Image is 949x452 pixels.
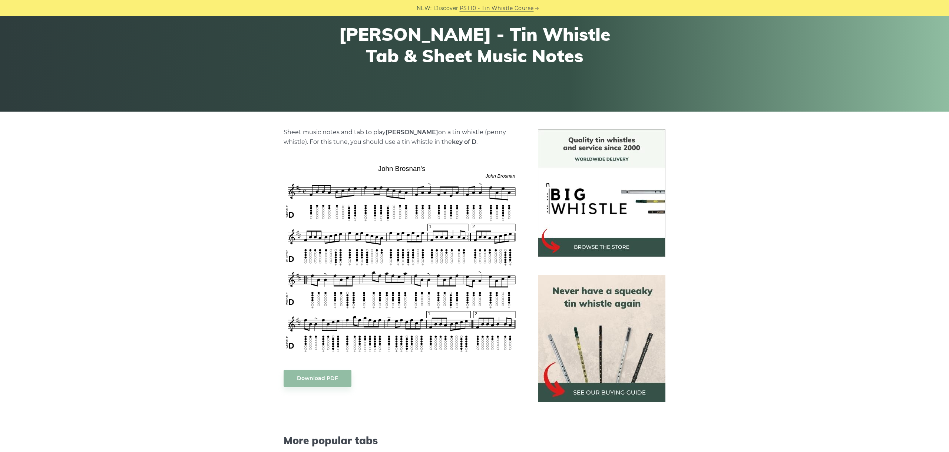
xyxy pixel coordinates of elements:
[460,4,534,13] a: PST10 - Tin Whistle Course
[284,434,520,447] span: More popular tabs
[538,275,665,402] img: tin whistle buying guide
[338,24,611,66] h1: [PERSON_NAME] - Tin Whistle Tab & Sheet Music Notes
[284,370,351,387] a: Download PDF
[452,138,476,145] strong: key of D
[284,162,520,354] img: John Brosnan's Tin Whistle Tabs & Sheet Music
[538,129,665,257] img: BigWhistle Tin Whistle Store
[417,4,432,13] span: NEW:
[434,4,459,13] span: Discover
[386,129,438,136] strong: [PERSON_NAME]
[284,128,520,147] p: Sheet music notes and tab to play on a tin whistle (penny whistle). For this tune, you should use...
